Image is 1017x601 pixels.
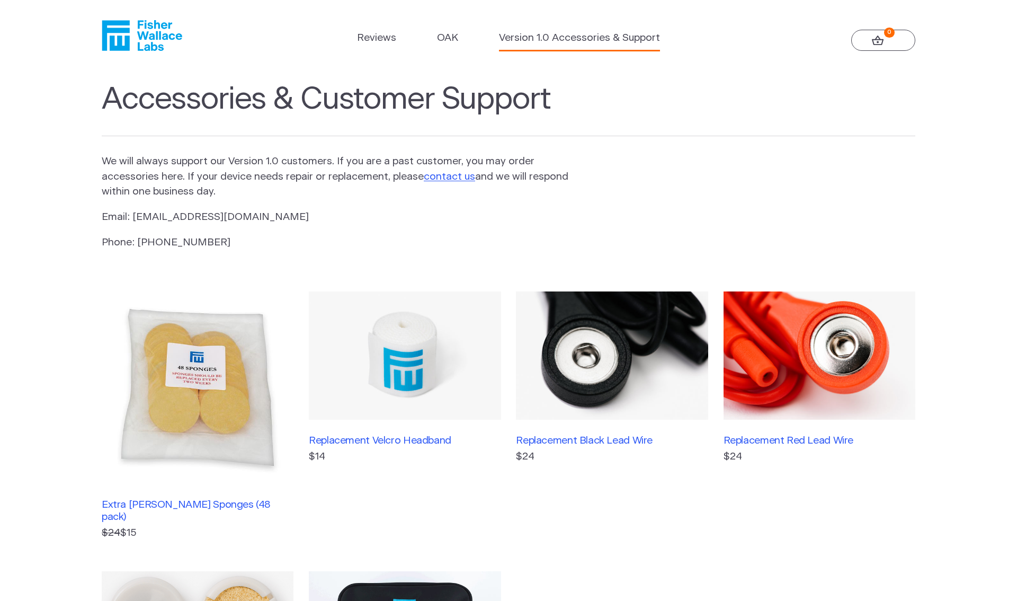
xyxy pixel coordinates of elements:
[102,291,293,483] img: Extra Fisher Wallace Sponges (48 pack)
[102,526,293,541] p: $15
[884,28,894,38] strong: 0
[309,291,501,541] a: Replacement Velcro Headband$14
[102,20,182,51] a: Fisher Wallace
[516,435,708,447] h3: Replacement Black Lead Wire
[102,235,570,251] p: Phone: [PHONE_NUMBER]
[102,499,293,523] h3: Extra [PERSON_NAME] Sponges (48 pack)
[424,172,475,182] a: contact us
[499,31,660,46] a: Version 1.0 Accessories & Support
[724,291,915,541] a: Replacement Red Lead Wire$24
[516,449,708,465] p: $24
[724,291,915,420] img: Replacement Red Lead Wire
[102,210,570,225] p: Email: [EMAIL_ADDRESS][DOMAIN_NAME]
[309,291,501,420] img: Replacement Velcro Headband
[724,435,915,447] h3: Replacement Red Lead Wire
[102,528,120,538] s: $24
[102,154,570,200] p: We will always support our Version 1.0 customers. If you are a past customer, you may order acces...
[516,291,708,420] img: Replacement Black Lead Wire
[357,31,396,46] a: Reviews
[102,291,293,541] a: Extra [PERSON_NAME] Sponges (48 pack) $24$15
[309,435,501,447] h3: Replacement Velcro Headband
[437,31,458,46] a: OAK
[724,449,915,465] p: $24
[309,449,501,465] p: $14
[516,291,708,541] a: Replacement Black Lead Wire$24
[851,30,915,51] a: 0
[102,82,915,137] h1: Accessories & Customer Support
